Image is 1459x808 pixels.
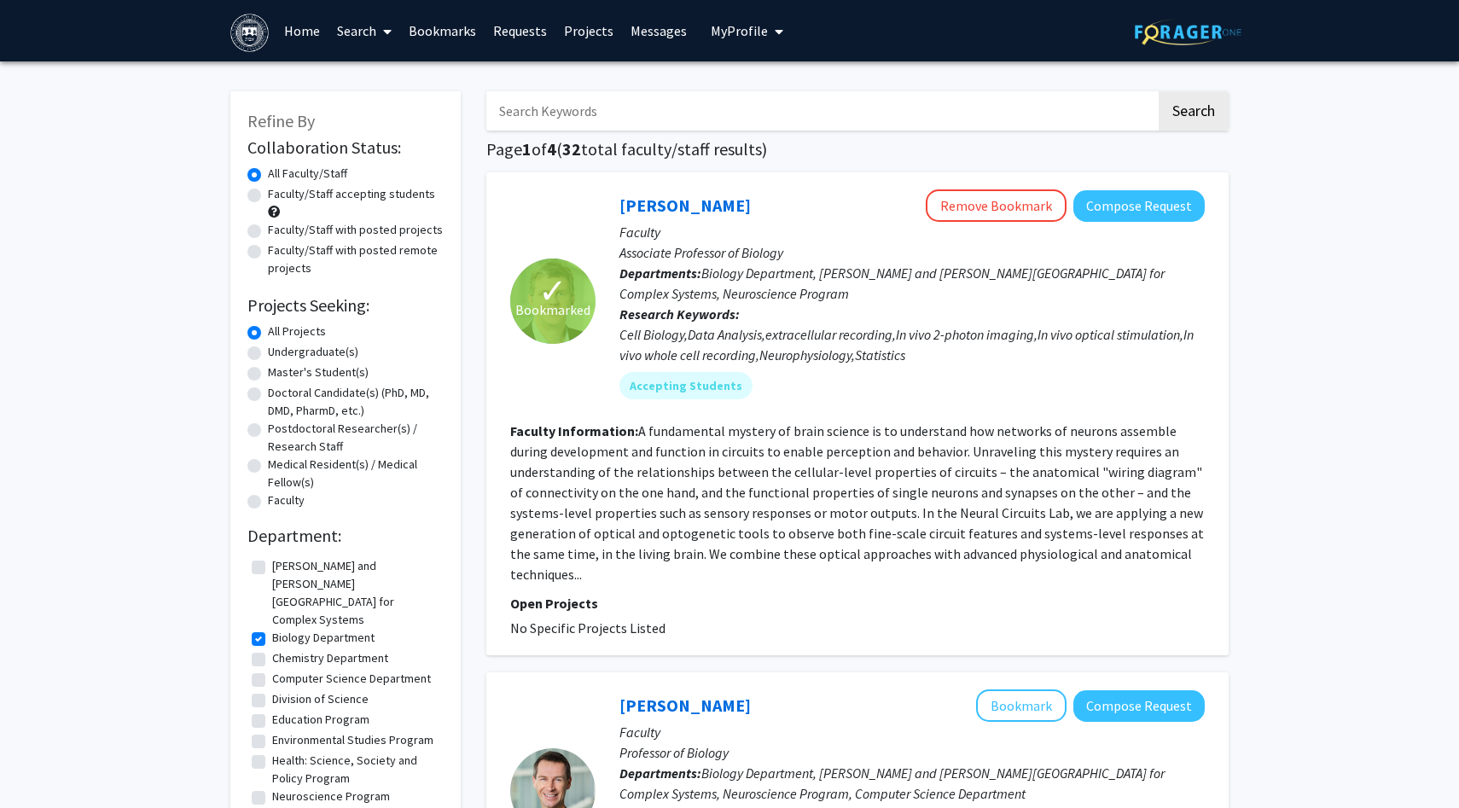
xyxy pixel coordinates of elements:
span: Biology Department, [PERSON_NAME] and [PERSON_NAME][GEOGRAPHIC_DATA] for Complex Systems, Neurosc... [619,264,1165,302]
button: Compose Request to Paul Miller [1073,690,1205,722]
img: Brandeis University Logo [230,14,269,52]
b: Departments: [619,764,701,782]
label: Faculty/Staff with posted projects [268,221,443,239]
span: ✓ [538,282,567,299]
label: Undergraduate(s) [268,343,358,361]
a: Messages [622,1,695,61]
label: Biology Department [272,629,375,647]
label: [PERSON_NAME] and [PERSON_NAME][GEOGRAPHIC_DATA] for Complex Systems [272,557,439,629]
label: All Faculty/Staff [268,165,347,183]
a: [PERSON_NAME] [619,695,751,716]
p: Faculty [619,722,1205,742]
label: Master's Student(s) [268,363,369,381]
label: Faculty/Staff with posted remote projects [268,241,444,277]
a: Projects [555,1,622,61]
mat-chip: Accepting Students [619,372,753,399]
a: Search [328,1,400,61]
span: 1 [522,138,532,160]
b: Departments: [619,264,701,282]
span: No Specific Projects Listed [510,619,666,637]
label: Education Program [272,711,369,729]
span: 32 [562,138,581,160]
label: Postdoctoral Researcher(s) / Research Staff [268,420,444,456]
p: Associate Professor of Biology [619,242,1205,263]
label: Health: Science, Society and Policy Program [272,752,439,788]
label: Computer Science Department [272,670,431,688]
label: Medical Resident(s) / Medical Fellow(s) [268,456,444,491]
h2: Collaboration Status: [247,137,444,158]
a: Home [276,1,328,61]
h2: Projects Seeking: [247,295,444,316]
label: Division of Science [272,690,369,708]
input: Search Keywords [486,91,1156,131]
label: Faculty [268,491,305,509]
fg-read-more: A fundamental mystery of brain science is to understand how networks of neurons assemble during d... [510,422,1204,583]
label: Chemistry Department [272,649,388,667]
span: Refine By [247,110,315,131]
span: Bookmarked [515,299,590,320]
button: Remove Bookmark [926,189,1067,222]
span: My Profile [711,22,768,39]
label: Neuroscience Program [272,788,390,805]
p: Open Projects [510,593,1205,613]
button: Add Paul Miller to Bookmarks [976,689,1067,722]
div: Cell Biology,Data Analysis,extracellular recording,In vivo 2-photon imaging,In vivo optical stimu... [619,324,1205,365]
a: [PERSON_NAME] [619,195,751,216]
span: 4 [547,138,556,160]
label: All Projects [268,323,326,340]
b: Research Keywords: [619,305,740,323]
label: Environmental Studies Program [272,731,433,749]
iframe: Chat [13,731,73,795]
h2: Department: [247,526,444,546]
h1: Page of ( total faculty/staff results) [486,139,1229,160]
p: Professor of Biology [619,742,1205,763]
label: Faculty/Staff accepting students [268,185,435,203]
img: ForagerOne Logo [1135,19,1241,45]
span: Biology Department, [PERSON_NAME] and [PERSON_NAME][GEOGRAPHIC_DATA] for Complex Systems, Neurosc... [619,764,1165,802]
a: Bookmarks [400,1,485,61]
button: Search [1159,91,1229,131]
b: Faculty Information: [510,422,638,439]
button: Compose Request to Stephen Van Hooser [1073,190,1205,222]
a: Requests [485,1,555,61]
p: Faculty [619,222,1205,242]
label: Doctoral Candidate(s) (PhD, MD, DMD, PharmD, etc.) [268,384,444,420]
